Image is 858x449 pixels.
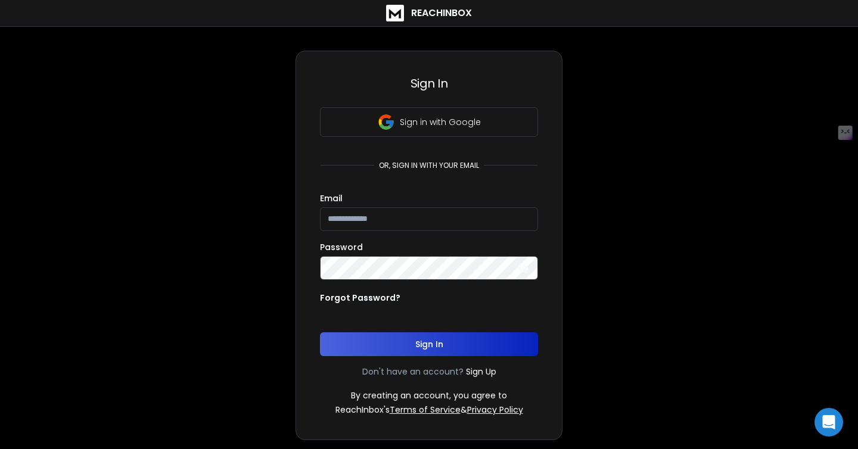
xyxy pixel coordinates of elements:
h3: Sign In [320,75,538,92]
button: Sign in with Google [320,107,538,137]
a: Terms of Service [390,404,461,416]
p: Sign in with Google [400,116,481,128]
h1: ReachInbox [411,6,472,20]
label: Email [320,194,343,202]
p: Forgot Password? [320,292,400,304]
p: By creating an account, you agree to [351,389,507,401]
p: Don't have an account? [362,366,464,378]
label: Password [320,243,363,251]
button: Sign In [320,332,538,356]
img: logo [386,5,404,21]
a: Sign Up [466,366,496,378]
p: ReachInbox's & [335,404,523,416]
div: Open Intercom Messenger [815,408,843,436]
p: or, sign in with your email [374,161,484,170]
a: Privacy Policy [467,404,523,416]
a: ReachInbox [386,5,472,21]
